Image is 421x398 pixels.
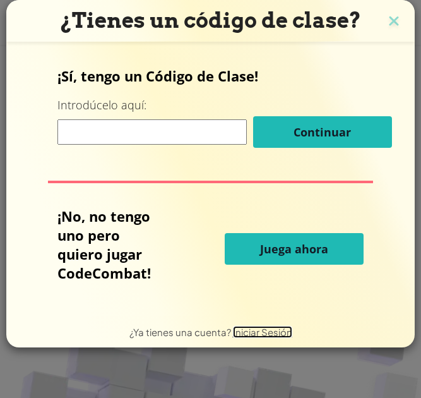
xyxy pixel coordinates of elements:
img: close icon [386,13,402,32]
span: Juega ahora [260,241,328,256]
p: ¡Sí, tengo un Código de Clase! [57,66,364,85]
button: Continuar [253,116,392,148]
span: ¿Tienes un código de clase? [61,8,361,33]
p: ¡No, no tengo uno pero quiero jugar CodeCombat! [57,207,162,282]
button: Juega ahora [225,233,364,265]
span: ¿Ya tienes una cuenta? [129,326,233,338]
span: Continuar [294,124,351,140]
a: Iniciar Sesión [233,326,292,338]
label: Introdúcelo aquí: [57,97,146,113]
